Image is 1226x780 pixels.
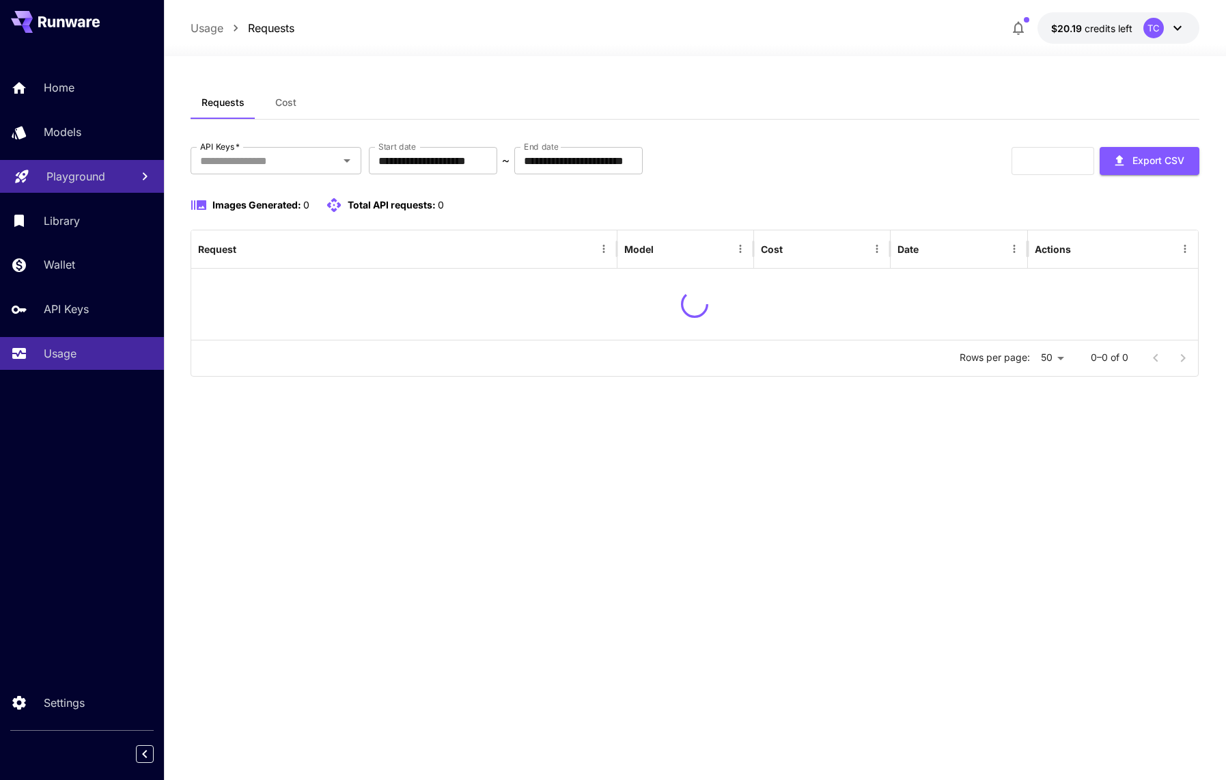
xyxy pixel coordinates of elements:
p: Home [44,79,74,96]
p: API Keys [44,301,89,317]
button: Menu [731,239,750,258]
span: 0 [303,199,309,211]
div: TC [1143,18,1164,38]
p: Models [44,124,81,140]
button: Sort [655,239,674,258]
button: Menu [867,239,887,258]
p: Usage [44,345,76,362]
p: Rows per page: [960,351,1030,364]
a: Usage [191,20,223,36]
div: Collapse sidebar [146,742,164,766]
p: Library [44,213,80,229]
button: Sort [784,239,803,258]
button: Open [337,151,357,170]
p: ~ [502,152,510,169]
label: API Keys [200,141,240,152]
span: 0 [438,199,444,211]
label: Start date [378,141,416,152]
div: Actions [1035,243,1071,255]
button: Menu [594,239,613,258]
span: credits left [1085,23,1132,34]
button: Sort [920,239,939,258]
button: Sort [238,239,257,258]
span: Total API requests: [348,199,436,211]
div: $20.1906 [1051,21,1132,36]
span: Cost [275,96,296,109]
div: Date [897,243,919,255]
button: Menu [1175,239,1195,258]
button: Menu [1005,239,1024,258]
p: 0–0 of 0 [1091,351,1128,364]
div: Cost [761,243,783,255]
div: Model [624,243,654,255]
p: Wallet [44,256,75,273]
button: Collapse sidebar [136,745,154,763]
span: Images Generated: [212,199,301,211]
span: $20.19 [1051,23,1085,34]
span: Requests [201,96,245,109]
nav: breadcrumb [191,20,294,36]
p: Playground [46,168,105,185]
a: Requests [248,20,294,36]
div: Request [198,243,236,255]
div: 50 [1035,348,1069,368]
button: $20.1906TC [1037,12,1199,44]
p: Settings [44,695,85,711]
label: End date [524,141,558,152]
button: Export CSV [1100,147,1199,175]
